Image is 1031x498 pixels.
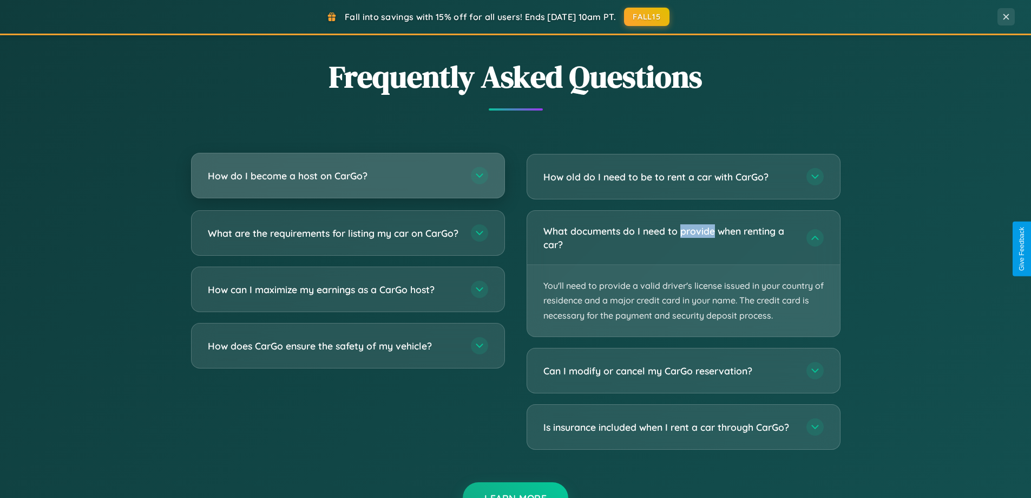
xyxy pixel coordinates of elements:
h3: What are the requirements for listing my car on CarGo? [208,227,460,240]
button: FALL15 [624,8,669,26]
h3: How does CarGo ensure the safety of my vehicle? [208,339,460,353]
p: You'll need to provide a valid driver's license issued in your country of residence and a major c... [527,265,840,337]
div: Give Feedback [1018,227,1026,271]
h3: What documents do I need to provide when renting a car? [543,224,796,251]
h3: How can I maximize my earnings as a CarGo host? [208,283,460,296]
h2: Frequently Asked Questions [191,56,840,98]
span: Fall into savings with 15% off for all users! Ends [DATE] 10am PT. [345,11,616,22]
h3: How old do I need to be to rent a car with CarGo? [543,170,796,184]
h3: How do I become a host on CarGo? [208,169,460,183]
h3: Can I modify or cancel my CarGo reservation? [543,364,796,378]
h3: Is insurance included when I rent a car through CarGo? [543,421,796,434]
